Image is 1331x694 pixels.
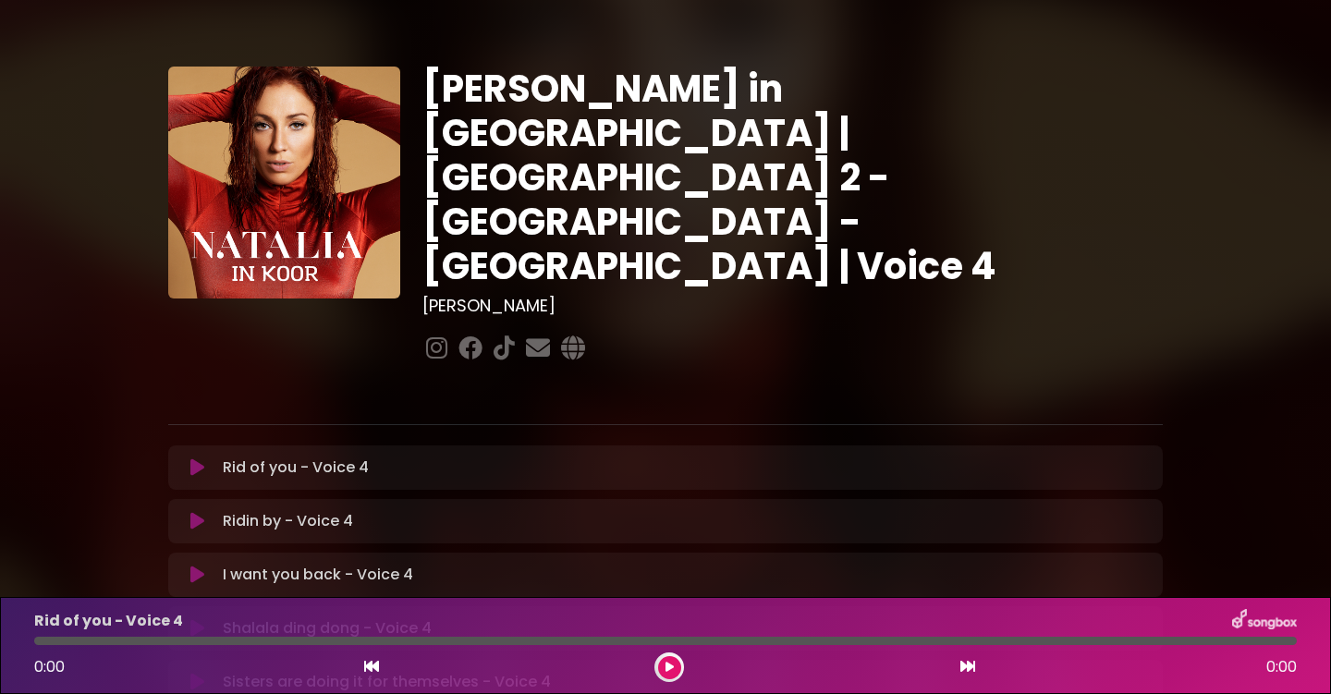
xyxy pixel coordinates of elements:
span: 0:00 [1266,656,1297,678]
h3: [PERSON_NAME] [422,296,1163,316]
img: songbox-logo-white.png [1232,609,1297,633]
img: YTVS25JmS9CLUqXqkEhs [168,67,400,298]
h1: [PERSON_NAME] in [GEOGRAPHIC_DATA] | [GEOGRAPHIC_DATA] 2 - [GEOGRAPHIC_DATA] - [GEOGRAPHIC_DATA] ... [422,67,1163,288]
p: Rid of you - Voice 4 [34,610,183,632]
span: 0:00 [34,656,65,677]
p: Rid of you - Voice 4 [223,457,369,479]
p: Ridin by - Voice 4 [223,510,353,532]
p: I want you back - Voice 4 [223,564,413,586]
